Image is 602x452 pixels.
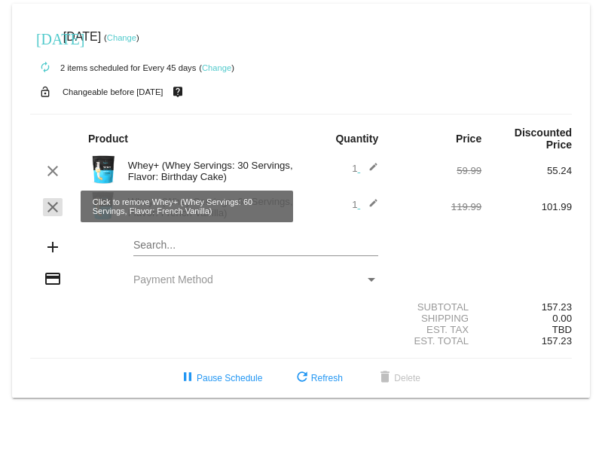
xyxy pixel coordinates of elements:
small: ( ) [104,33,139,42]
a: Change [202,63,231,72]
a: Change [107,33,136,42]
strong: Discounted Price [515,127,572,151]
span: Payment Method [133,273,213,286]
mat-icon: edit [360,162,378,180]
mat-icon: clear [44,198,62,216]
mat-icon: refresh [293,369,311,387]
div: Whey+ (Whey Servings: 60 Servings, Flavor: French Vanilla) [121,196,301,218]
div: Shipping [391,313,481,324]
small: Changeable before [DATE] [63,87,163,96]
div: 157.23 [481,301,572,313]
strong: Quantity [335,133,378,145]
mat-icon: edit [360,198,378,216]
mat-icon: lock_open [36,82,54,102]
span: 1 [352,199,378,210]
div: Whey+ (Whey Servings: 30 Servings, Flavor: Birthday Cake) [121,160,301,182]
mat-icon: autorenew [36,59,54,77]
small: 2 items scheduled for Every 45 days [30,63,196,72]
mat-icon: pause [179,369,197,387]
strong: Price [456,133,481,145]
mat-icon: [DATE] [36,29,54,47]
span: Pause Schedule [179,373,262,383]
img: Image-1-Carousel-Whey-5lb-Vanilla-no-badge-Transp.png [88,191,118,221]
button: Refresh [281,365,355,392]
span: 0.00 [552,313,572,324]
mat-icon: add [44,238,62,256]
mat-icon: credit_card [44,270,62,288]
mat-icon: clear [44,162,62,180]
mat-icon: live_help [169,82,187,102]
img: Image-1-Carousel-Whey-2lb-Bday-Cake-no-badge-Transp.png [88,154,118,185]
span: Delete [376,373,420,383]
button: Pause Schedule [167,365,274,392]
div: 101.99 [481,201,572,212]
button: Delete [364,365,432,392]
strong: Product [88,133,128,145]
input: Search... [133,240,378,252]
span: 1 [352,163,378,174]
div: 59.99 [391,165,481,176]
div: 119.99 [391,201,481,212]
mat-select: Payment Method [133,273,378,286]
div: Est. Total [391,335,481,347]
span: TBD [552,324,572,335]
span: Refresh [293,373,343,383]
div: Subtotal [391,301,481,313]
span: 157.23 [542,335,572,347]
div: Est. Tax [391,324,481,335]
small: ( ) [199,63,234,72]
div: 55.24 [481,165,572,176]
mat-icon: delete [376,369,394,387]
